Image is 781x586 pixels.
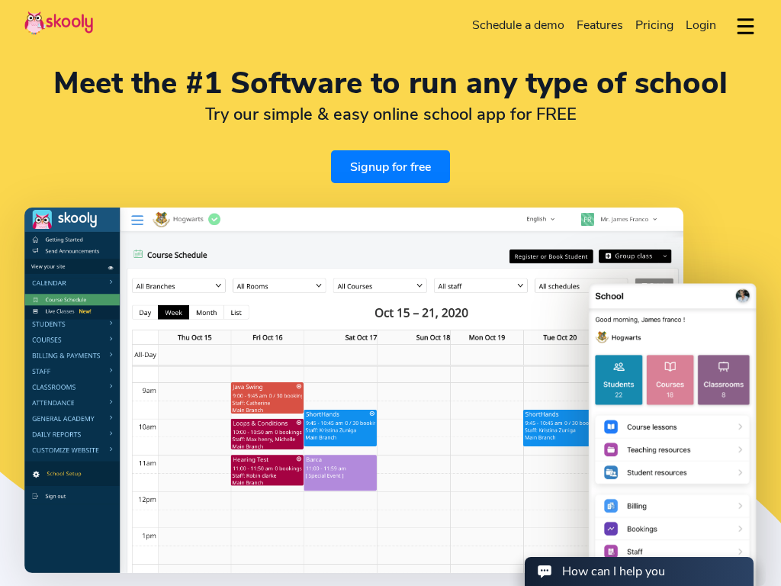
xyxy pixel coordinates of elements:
[24,11,93,35] img: Skooly
[570,13,629,37] a: Features
[635,17,673,34] span: Pricing
[24,103,757,126] h2: Try our simple & easy online school app for FREE
[629,13,680,37] a: Pricing
[331,150,450,183] a: Signup for free
[680,13,722,37] a: Login
[466,13,570,37] a: Schedule a demo
[24,208,683,573] img: Meet the #1 Software to run any type of school - Desktop
[734,9,757,44] button: dropdown menu
[24,67,757,99] h1: Meet the #1 Software to run any type of school
[686,17,716,34] span: Login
